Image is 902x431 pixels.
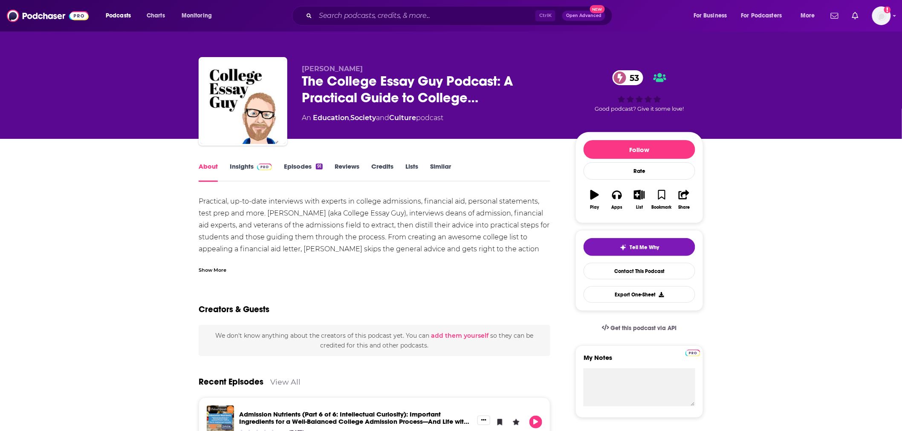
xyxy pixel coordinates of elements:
span: [PERSON_NAME] [302,65,363,73]
button: List [628,184,650,215]
span: Tell Me Why [630,244,659,251]
img: The College Essay Guy Podcast: A Practical Guide to College Admissions [200,59,286,144]
a: Similar [430,162,451,182]
h2: Creators & Guests [199,304,269,315]
span: Monitoring [182,10,212,22]
input: Search podcasts, credits, & more... [315,9,535,23]
div: 53Good podcast? Give it some love! [575,65,703,118]
div: Search podcasts, credits, & more... [300,6,621,26]
a: Recent Episodes [199,376,263,387]
div: Share [678,205,690,210]
button: add them yourself [431,332,489,339]
button: Apps [606,184,628,215]
a: Reviews [335,162,359,182]
span: More [801,10,815,22]
button: Play [529,416,542,428]
button: Show profile menu [872,6,891,25]
span: , [349,114,350,122]
button: Leave a Rating [510,416,523,428]
button: Bookmark Episode [494,416,506,428]
span: For Business [694,10,727,22]
a: Charts [141,9,170,23]
button: Play [584,184,606,215]
button: Open AdvancedNew [562,11,605,21]
span: Open Advanced [566,14,601,18]
img: Podchaser Pro [685,350,700,356]
div: Rate [584,162,695,180]
div: Apps [612,205,623,210]
div: Play [590,205,599,210]
a: About [199,162,218,182]
a: View All [270,377,301,386]
a: Episodes91 [284,162,323,182]
button: open menu [736,9,795,23]
button: open menu [100,9,142,23]
img: Podchaser Pro [257,164,272,170]
img: User Profile [872,6,891,25]
div: 91 [316,164,323,170]
span: Podcasts [106,10,131,22]
span: Logged in as emilyjherman [872,6,891,25]
span: and [376,114,389,122]
button: tell me why sparkleTell Me Why [584,238,695,256]
a: Lists [405,162,418,182]
a: 53 [613,70,643,85]
button: open menu [688,9,738,23]
svg: Add a profile image [884,6,891,13]
a: Contact This Podcast [584,263,695,279]
span: For Podcasters [741,10,782,22]
a: InsightsPodchaser Pro [230,162,272,182]
a: Education [313,114,349,122]
a: Society [350,114,376,122]
span: Charts [147,10,165,22]
span: Ctrl K [535,10,555,21]
span: Get this podcast via API [611,325,677,332]
a: Culture [389,114,416,122]
img: Podchaser - Follow, Share and Rate Podcasts [7,8,89,24]
button: Bookmark [650,184,673,215]
span: We don't know anything about the creators of this podcast yet . You can so they can be credited f... [215,332,533,349]
span: 53 [621,70,643,85]
span: New [590,5,605,13]
a: Show notifications dropdown [827,9,842,23]
span: Good podcast? Give it some love! [595,106,684,112]
a: Pro website [685,348,700,356]
button: Show More Button [477,416,490,425]
a: Credits [371,162,393,182]
div: An podcast [302,113,443,123]
button: Export One-Sheet [584,286,695,303]
button: Follow [584,140,695,159]
img: tell me why sparkle [620,244,627,251]
button: open menu [795,9,826,23]
div: Practical, up-to-date interviews with experts in college admissions, financial aid, personal stat... [199,195,550,267]
button: Share [673,184,695,215]
div: List [636,205,643,210]
a: Show notifications dropdown [849,9,862,23]
a: Get this podcast via API [595,318,684,339]
label: My Notes [584,353,695,368]
button: open menu [176,9,223,23]
div: Bookmark [652,205,672,210]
